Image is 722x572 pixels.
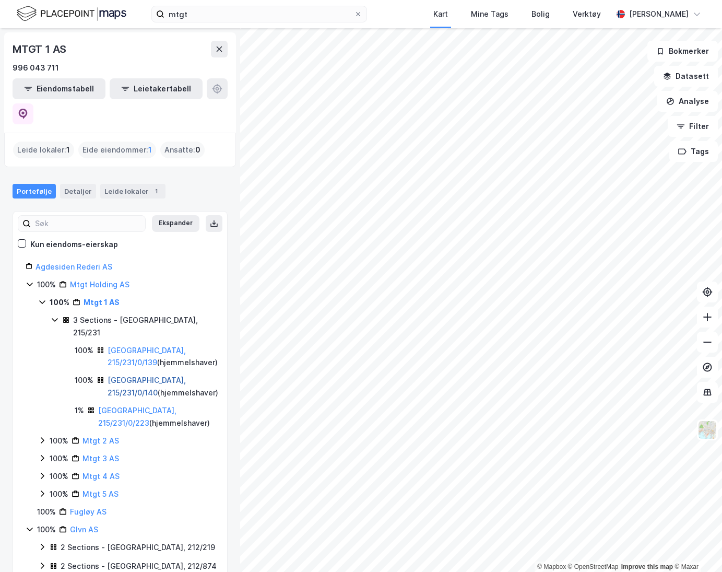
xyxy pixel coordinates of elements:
[66,144,70,156] span: 1
[50,488,68,500] div: 100%
[75,374,93,387] div: 100%
[82,454,119,463] a: Mtgt 3 AS
[50,470,68,483] div: 100%
[670,522,722,572] div: Kontrollprogram for chat
[30,238,118,251] div: Kun eiendoms-eierskap
[697,420,717,440] img: Z
[70,507,106,516] a: Fugløy AS
[73,314,218,339] div: 3 Sections - [GEOGRAPHIC_DATA], 215/231
[573,8,601,20] div: Verktøy
[13,78,105,99] button: Eiendomstabell
[75,344,93,357] div: 100%
[108,376,186,397] a: [GEOGRAPHIC_DATA], 215/231/0/140
[148,144,152,156] span: 1
[35,262,112,271] a: Agdesiden Rederi AS
[151,186,161,196] div: 1
[50,435,68,447] div: 100%
[621,563,673,570] a: Improve this map
[84,298,120,307] a: Mtgt 1 AS
[164,6,354,22] input: Søk på adresse, matrikkel, gårdeiere, leietakere eller personer
[654,66,718,87] button: Datasett
[37,506,56,518] div: 100%
[98,406,176,427] a: [GEOGRAPHIC_DATA], 215/231/0/223
[17,5,126,23] img: logo.f888ab2527a4732fd821a326f86c7f29.svg
[108,374,218,399] div: ( hjemmelshaver )
[60,184,96,199] div: Detaljer
[108,344,218,369] div: ( hjemmelshaver )
[568,563,619,570] a: OpenStreetMap
[82,472,120,481] a: Mtgt 4 AS
[75,404,84,417] div: 1%
[13,184,56,199] div: Portefølje
[78,142,156,158] div: Eide eiendommer :
[531,8,550,20] div: Bolig
[70,280,129,289] a: Mtgt Holding AS
[647,41,718,62] button: Bokmerker
[160,142,205,158] div: Ansatte :
[537,563,566,570] a: Mapbox
[629,8,689,20] div: [PERSON_NAME]
[100,184,165,199] div: Leide lokaler
[31,216,145,231] input: Søk
[669,141,718,162] button: Tags
[13,41,68,57] div: MTGT 1 AS
[108,346,186,367] a: [GEOGRAPHIC_DATA], 215/231/0/139
[37,523,56,536] div: 100%
[433,8,448,20] div: Kart
[110,78,203,99] button: Leietakertabell
[152,215,199,232] button: Ekspander
[50,296,69,309] div: 100%
[668,116,718,137] button: Filter
[98,404,218,429] div: ( hjemmelshaver )
[82,436,119,445] a: Mtgt 2 AS
[37,278,56,291] div: 100%
[50,452,68,465] div: 100%
[670,522,722,572] iframe: Chat Widget
[13,62,59,74] div: 996 043 711
[471,8,508,20] div: Mine Tags
[82,489,119,498] a: Mtgt 5 AS
[70,525,98,534] a: Glvn AS
[657,91,718,112] button: Analyse
[13,142,74,158] div: Leide lokaler :
[61,541,215,554] div: 2 Sections - [GEOGRAPHIC_DATA], 212/219
[195,144,200,156] span: 0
